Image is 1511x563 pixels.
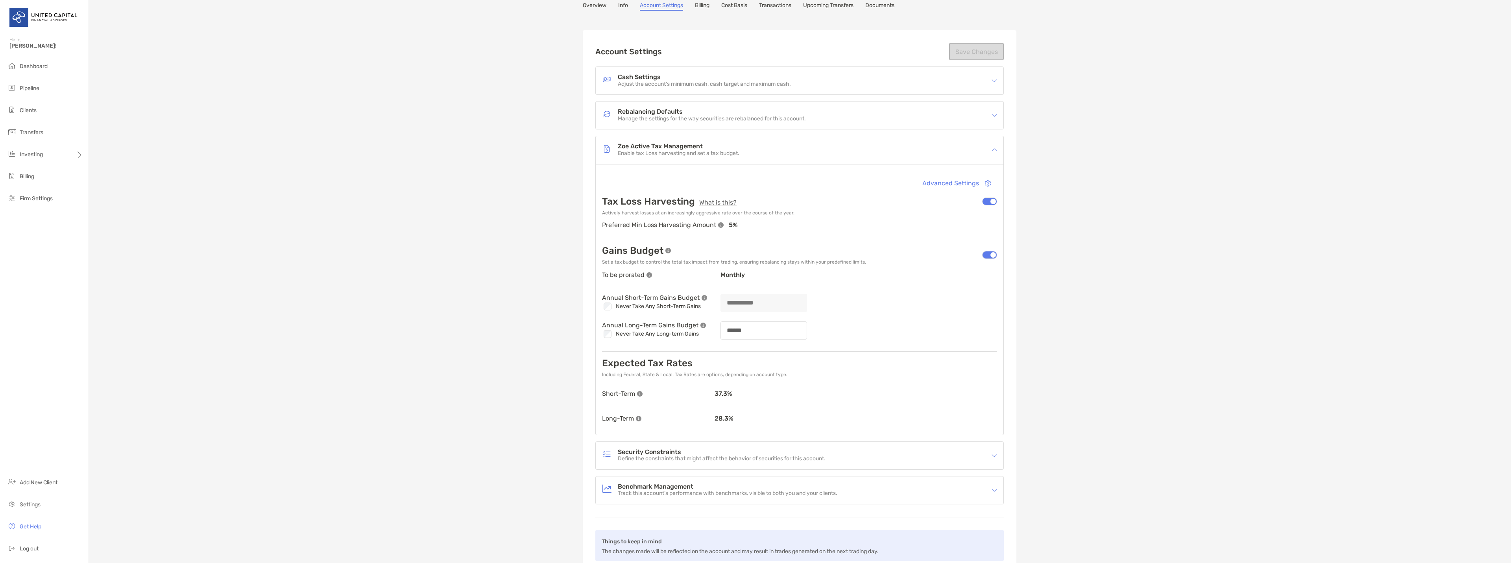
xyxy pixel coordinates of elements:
[602,196,695,207] p: Tax Loss Harvesting
[596,102,1003,129] div: icon arrowRebalancing DefaultsRebalancing DefaultsManage the settings for the way securities are ...
[7,521,17,531] img: get-help icon
[7,61,17,70] img: dashboard icon
[702,295,707,301] img: info tooltip
[602,75,611,84] img: Cash Settings
[596,67,1003,94] div: icon arrowCash SettingsCash SettingsAdjust the account’s minimum cash, cash target and maximum cash.
[992,487,997,493] img: icon arrow
[602,415,634,422] p: Long-Term
[721,2,747,11] a: Cost Basis
[7,105,17,114] img: clients icon
[602,358,693,369] p: Expected Tax Rates
[602,259,866,265] p: Set a tax budget to control the total tax impact from trading, ensuring rebalancing stays within ...
[20,545,39,552] span: Log out
[20,107,37,114] span: Clients
[602,294,700,301] p: Annual Short-Term Gains Budget
[616,303,701,310] p: Never Take Any Short-Term Gains
[602,546,879,556] p: The changes made will be reflected on the account and may result in trades generated on the next ...
[602,220,716,230] p: Preferred Min Loss Harvesting Amount
[20,129,43,136] span: Transfers
[916,175,997,192] button: Advanced Settings
[602,271,645,279] p: To be prorated
[596,136,1003,164] div: icon arrowZoe Active Tax ManagementZoe Active Tax ManagementEnable tax Loss harvesting and set a ...
[803,2,853,11] a: Upcoming Transfers
[715,415,997,422] p: 28.3 %
[7,193,17,203] img: firm-settings icon
[695,2,709,11] a: Billing
[20,151,43,158] span: Investing
[583,2,606,11] a: Overview
[865,2,894,11] a: Documents
[992,453,997,458] img: icon arrow
[20,85,39,92] span: Pipeline
[992,113,997,118] img: icon arrow
[602,109,611,119] img: Rebalancing Defaults
[637,391,643,397] img: info tooltip
[20,173,34,180] span: Billing
[602,321,698,329] p: Annual Long-Term Gains Budget
[602,390,635,397] p: Short-Term
[618,456,826,462] p: Define the constraints that might affect the behavior of securities for this account.
[602,538,662,545] b: Things to keep in mind
[20,195,53,202] span: Firm Settings
[596,476,1003,504] div: icon arrowBenchmark ManagementBenchmark ManagementTrack this account’s performance with benchmark...
[602,372,787,378] p: Including Federal, State & Local. Tax Rates are options, depending on account type.
[618,74,791,81] h4: Cash Settings
[618,490,837,497] p: Track this account’s performance with benchmarks, visible to both you and your clients.
[718,222,724,228] img: info tooltip
[7,477,17,487] img: add_new_client icon
[7,149,17,159] img: investing icon
[618,2,628,11] a: Info
[618,449,826,456] h4: Security Constraints
[636,416,641,421] img: info tooltip
[618,81,791,88] p: Adjust the account’s minimum cash, cash target and maximum cash.
[7,83,17,92] img: pipeline icon
[618,150,739,157] p: Enable tax Loss harvesting and set a tax budget.
[725,221,738,229] p: 5 %
[647,272,652,278] img: info tooltip
[7,127,17,137] img: transfers icon
[618,143,739,150] h4: Zoe Active Tax Management
[602,449,611,459] img: Security Constraints
[720,271,807,284] p: monthly
[715,390,997,397] p: 37.3 %
[9,3,78,31] img: United Capital Logo
[602,210,997,216] p: Actively harvest losses at an increasingly aggressive rate over the course of the year.
[602,144,611,153] img: Zoe Active Tax Management
[7,499,17,509] img: settings icon
[9,42,83,49] span: [PERSON_NAME]!
[616,330,699,337] p: Never Take Any Long-term Gains
[640,2,683,11] a: Account Settings
[20,501,41,508] span: Settings
[20,63,48,70] span: Dashboard
[20,523,41,530] span: Get Help
[992,147,997,153] img: icon arrow
[759,2,791,11] a: Transactions
[7,171,17,181] img: billing icon
[700,323,706,328] img: info tooltip
[618,109,806,115] h4: Rebalancing Defaults
[7,543,17,553] img: logout icon
[602,484,611,493] img: Benchmark Management
[665,248,671,253] img: info tooltip
[618,484,837,490] h4: Benchmark Management
[595,47,662,56] h2: Account Settings
[596,442,1003,469] div: icon arrowSecurity ConstraintsSecurity ConstraintsDefine the constraints that might affect the be...
[697,199,739,207] button: What is this?
[602,245,663,256] p: Gains Budget
[618,116,806,122] p: Manage the settings for the way securities are rebalanced for this account.
[20,479,57,486] span: Add New Client
[992,78,997,83] img: icon arrow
